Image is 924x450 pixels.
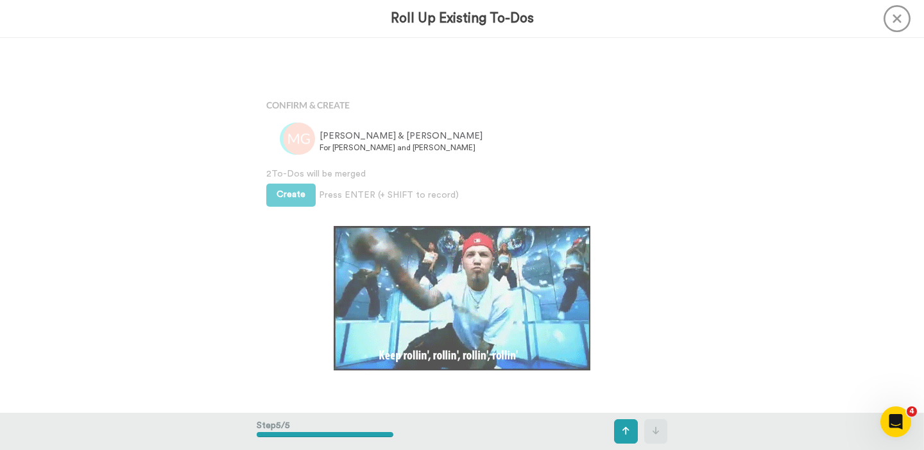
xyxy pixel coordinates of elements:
[266,168,658,180] span: 2 To-Dos will be merged
[391,11,534,26] h3: Roll Up Existing To-Dos
[257,413,393,450] div: Step 5 / 5
[334,226,590,370] img: 6EEDSeh.gif
[320,143,483,153] span: For [PERSON_NAME] and [PERSON_NAME]
[266,100,658,110] h4: Confirm & Create
[283,123,315,155] img: mg.png
[320,130,483,143] span: [PERSON_NAME] & [PERSON_NAME]
[277,190,305,199] span: Create
[280,123,312,155] img: %20g.png
[266,184,316,207] button: Create
[907,406,917,417] span: 4
[880,406,911,437] iframe: Intercom live chat
[319,189,459,202] span: Press ENTER (+ SHIFT to record)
